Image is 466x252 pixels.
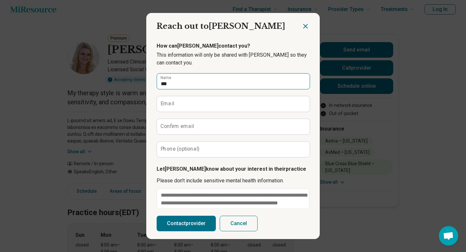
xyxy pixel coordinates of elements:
[161,76,171,80] label: Name
[157,177,309,185] p: Please don’t include sensitive mental health information.
[161,124,194,129] label: Confirm email
[157,216,216,231] button: Contactprovider
[302,22,309,30] button: Close dialog
[157,42,309,50] p: How can [PERSON_NAME] contact you?
[161,101,174,106] label: Email
[157,165,309,173] p: Let [PERSON_NAME] know about your interest in their practice
[157,21,285,31] span: Reach out to [PERSON_NAME]
[161,146,200,152] label: Phone (optional)
[220,216,258,231] button: Cancel
[157,51,309,67] p: This information will only be shared with [PERSON_NAME] so they can contact you.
